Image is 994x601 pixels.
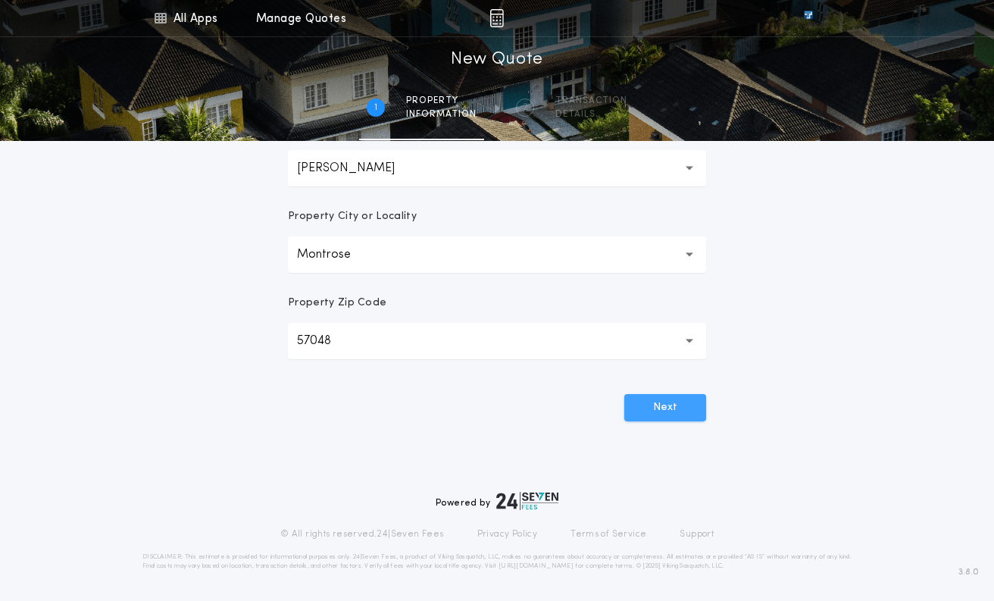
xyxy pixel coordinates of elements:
p: 57048 [297,332,355,350]
a: Terms of Service [570,528,646,540]
span: Property [406,95,477,107]
img: img [489,9,504,27]
a: Support [680,528,714,540]
button: Montrose [288,236,706,273]
p: [PERSON_NAME] [297,159,419,177]
p: Property City or Locality [288,209,417,224]
h2: 2 [523,102,528,114]
a: [URL][DOMAIN_NAME] [499,563,574,569]
button: 57048 [288,323,706,359]
a: Privacy Policy [477,528,538,540]
button: [PERSON_NAME] [288,150,706,186]
span: 3.8.0 [958,565,979,579]
p: DISCLAIMER: This estimate is provided for informational purposes only. 24|Seven Fees, a product o... [142,552,852,571]
span: Transaction [555,95,627,107]
button: Next [624,394,706,421]
div: Powered by [436,492,558,510]
p: © All rights reserved. 24|Seven Fees [280,528,444,540]
img: vs-icon [777,11,840,26]
h2: 1 [374,102,377,114]
span: details [555,108,627,121]
img: logo [496,492,558,510]
p: Property Zip Code [288,296,386,311]
h1: New Quote [451,48,543,72]
p: Montrose [297,246,375,264]
span: information [406,108,477,121]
